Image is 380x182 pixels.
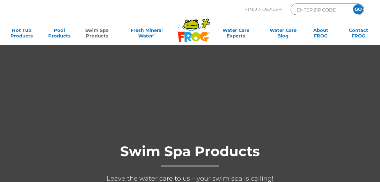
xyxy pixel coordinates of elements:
a: PoolProducts [45,27,74,41]
a: Water CareExperts [212,27,260,41]
a: ContactFROG [344,27,373,41]
h1: Swim Spa Products [74,144,305,167]
a: Hot TubProducts [7,27,36,41]
p: Find A Dealer [245,3,282,15]
a: Swim SpaProducts [82,27,112,41]
input: GO [353,4,363,14]
input: Zip Code Form [296,6,343,14]
a: Water CareBlog [269,27,298,41]
sup: ∞ [153,33,155,36]
a: AboutFROG [306,27,335,41]
a: Fresh MineralWater∞ [120,27,174,41]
